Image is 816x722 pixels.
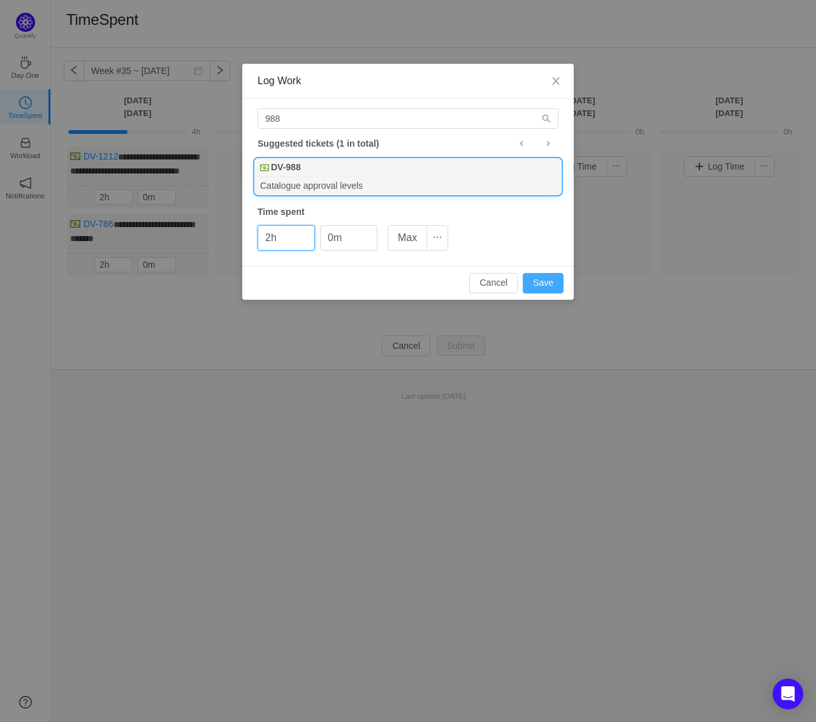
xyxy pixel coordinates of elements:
button: Max [388,225,427,251]
img: 10314 [260,163,269,172]
div: Time spent [258,205,558,219]
button: Cancel [469,273,518,293]
input: Search [258,108,558,129]
div: Catalogue approval levels [255,177,561,194]
b: DV-988 [271,161,301,174]
button: icon: ellipsis [426,225,448,251]
i: icon: close [551,76,561,86]
i: icon: search [542,114,551,123]
button: Close [538,64,574,99]
div: Log Work [258,74,558,88]
div: Open Intercom Messenger [773,679,803,709]
button: Save [523,273,564,293]
div: Suggested tickets (1 in total) [258,135,558,152]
